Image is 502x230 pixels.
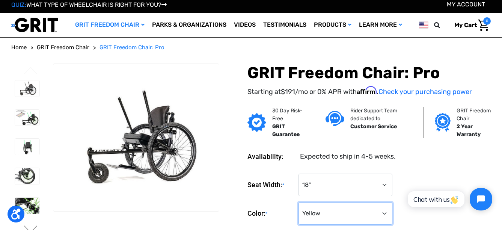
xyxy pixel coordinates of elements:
[350,123,397,130] strong: Customer Service
[310,13,355,37] a: Products
[71,13,148,37] a: GRIT Freedom Chair
[247,174,295,197] label: Seat Width:
[447,1,485,8] a: Account
[350,107,412,123] p: Rider Support Team dedicated to
[37,43,89,52] a: GRIT Freedom Chair
[15,110,39,126] img: GRIT Freedom Chair Pro: side view of Pro model with green lever wraps and spokes on Spinergy whee...
[148,13,230,37] a: Parks & Organizations
[247,64,491,82] h1: GRIT Freedom Chair: Pro
[272,107,303,123] p: 30 Day Risk-Free
[15,198,39,214] img: GRIT Freedom Chair Pro: close up of one Spinergy wheel with green-colored spokes and upgraded dri...
[449,17,491,33] a: Cart with 0 items
[457,123,481,138] strong: 2 Year Warranty
[247,151,295,162] dt: Availability:
[99,44,164,51] span: GRIT Freedom Chair: Pro
[247,113,266,132] img: GRIT Guarantee
[419,20,428,30] img: us.png
[478,20,489,31] img: Cart
[357,86,377,94] span: Affirm
[11,43,27,52] a: Home
[15,80,39,97] img: GRIT Freedom Chair Pro: the Pro model shown including contoured Invacare Matrx seatback, Spinergy...
[399,182,499,217] iframe: Tidio Chat
[435,113,450,132] img: Grit freedom
[11,44,27,51] span: Home
[15,139,39,155] img: GRIT Freedom Chair Pro: front view of Pro model all terrain wheelchair with green lever wraps and...
[11,43,491,52] nav: Breadcrumb
[37,44,89,51] span: GRIT Freedom Chair
[11,1,167,8] a: QUIZ:WHAT TYPE OF WHEELCHAIR IS RIGHT FOR YOU?
[437,17,449,33] input: Search
[272,123,300,138] strong: GRIT Guarantee
[300,151,396,162] dd: Expected to ship in 4-5 weeks.
[454,21,477,29] span: My Cart
[99,43,164,52] a: GRIT Freedom Chair: Pro
[259,13,310,37] a: Testimonials
[483,17,491,25] span: 0
[378,88,472,96] a: Check your purchasing power - Learn more about Affirm Financing (opens in modal)
[53,82,219,193] img: GRIT Freedom Chair Pro: the Pro model shown including contoured Invacare Matrx seatback, Spinergy...
[281,88,295,96] span: $191
[457,107,493,123] p: GRIT Freedom Chair
[230,13,259,37] a: Videos
[247,202,295,225] label: Color:
[247,86,491,97] p: Starting at /mo or 0% APR with .
[23,67,39,76] button: Go to slide 3 of 3
[11,1,26,8] span: QUIZ:
[11,17,58,33] img: GRIT All-Terrain Wheelchair and Mobility Equipment
[355,13,406,37] a: Learn More
[326,111,344,126] img: Customer service
[15,168,39,184] img: GRIT Freedom Chair Pro: close up side view of Pro off road wheelchair model highlighting custom c...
